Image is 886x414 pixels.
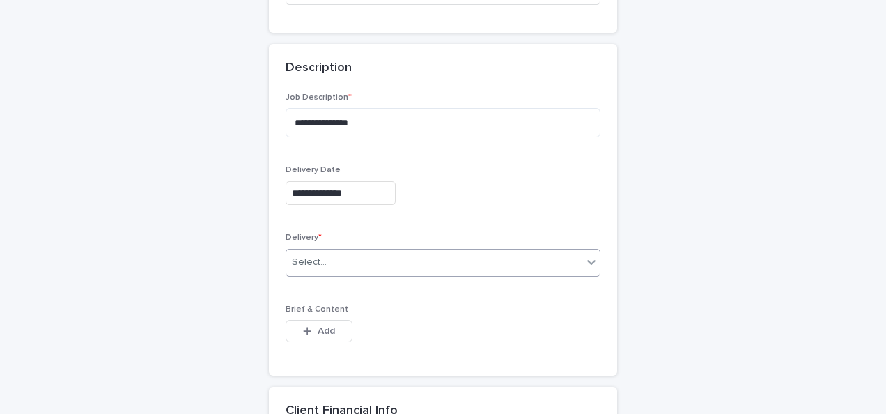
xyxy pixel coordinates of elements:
[292,255,327,270] div: Select...
[286,233,322,242] span: Delivery
[286,93,352,102] span: Job Description
[286,305,348,314] span: Brief & Content
[286,61,352,76] h2: Description
[286,166,341,174] span: Delivery Date
[286,320,352,342] button: Add
[318,326,335,336] span: Add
